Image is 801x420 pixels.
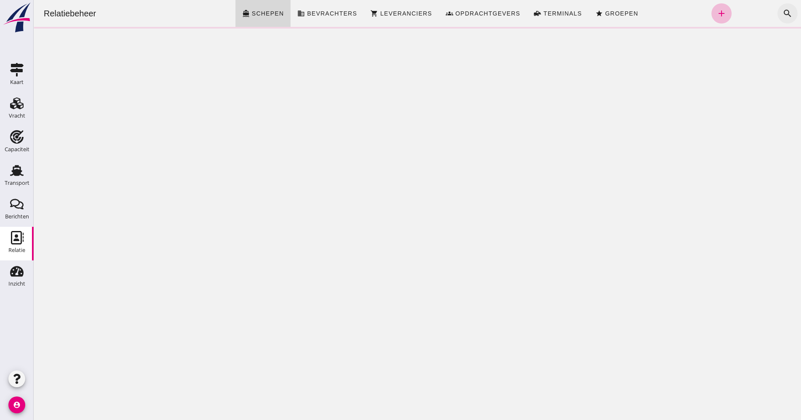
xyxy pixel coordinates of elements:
[5,147,29,152] div: Capaciteit
[209,10,216,17] i: directions_boat
[8,247,25,253] div: Relatie
[421,10,487,17] span: Opdrachtgevers
[337,10,344,17] i: shopping_cart
[9,113,25,118] div: Vracht
[264,10,271,17] i: business
[571,10,605,17] span: Groepen
[749,8,759,18] i: search
[683,8,693,18] i: add
[10,79,24,85] div: Kaart
[3,8,69,19] div: Relatiebeheer
[500,10,508,17] i: front_loader
[8,281,25,286] div: Inzicht
[218,10,251,17] span: Schepen
[5,180,29,186] div: Transport
[412,10,420,17] i: groups
[8,396,25,413] i: account_circle
[509,10,548,17] span: Terminals
[562,10,569,17] i: star
[5,214,29,219] div: Berichten
[273,10,323,17] span: Bevrachters
[346,10,398,17] span: Leveranciers
[2,2,32,33] img: logo-small.a267ee39.svg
